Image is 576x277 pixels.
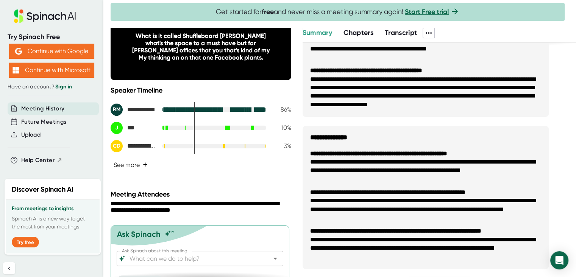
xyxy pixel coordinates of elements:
[9,63,94,78] button: Continue with Microsoft
[8,33,95,41] div: Try Spinach Free
[111,190,293,198] div: Meeting Attendees
[270,253,281,264] button: Open
[12,237,39,247] button: Try free
[216,8,459,16] span: Get started for and never miss a meeting summary again!
[111,104,123,116] div: RM
[21,104,64,113] button: Meeting History
[21,156,62,165] button: Help Center
[129,32,273,61] div: What is it called Shuffleboard [PERSON_NAME] what's the space to a must have but for [PERSON_NAME...
[21,156,55,165] span: Help Center
[143,162,148,168] span: +
[385,28,417,38] button: Transcript
[262,8,274,16] b: free
[111,104,156,116] div: Robert Milam
[111,140,156,152] div: Charles Drake
[405,8,449,16] a: Start Free trial
[12,215,94,231] p: Spinach AI is a new way to get the most from your meetings
[111,86,291,94] div: Speaker Timeline
[9,44,94,59] button: Continue with Google
[385,28,417,37] span: Transcript
[3,262,15,274] button: Collapse sidebar
[12,184,73,195] h2: Discover Spinach AI
[550,251,568,269] div: Open Intercom Messenger
[272,106,291,113] div: 86 %
[21,131,41,139] button: Upload
[21,118,66,126] button: Future Meetings
[111,122,123,134] div: J
[117,230,161,239] div: Ask Spinach
[8,83,95,90] div: Have an account?
[303,28,332,37] span: Summary
[15,48,22,55] img: Aehbyd4JwY73AAAAAElFTkSuQmCC
[272,124,291,131] div: 10 %
[111,158,151,172] button: See more+
[111,122,156,134] div: Joe
[343,28,373,37] span: Chapters
[343,28,373,38] button: Chapters
[12,206,94,212] h3: From meetings to insights
[128,253,259,264] input: What can we do to help?
[272,142,291,150] div: 3 %
[303,28,332,38] button: Summary
[111,140,123,152] div: CD
[55,83,72,90] a: Sign in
